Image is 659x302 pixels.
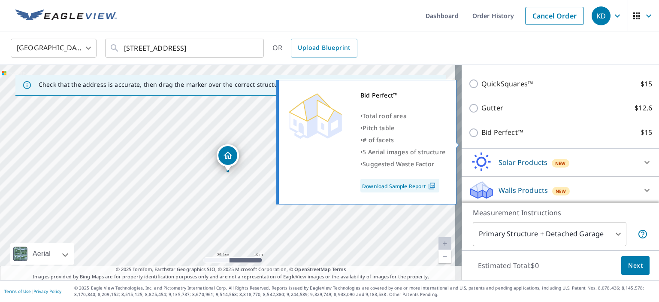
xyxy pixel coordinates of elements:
[11,36,97,60] div: [GEOGRAPHIC_DATA]
[473,222,626,246] div: Primary Structure + Detached Garage
[217,144,239,171] div: Dropped pin, building 1, Residential property, 1221 Charter Oaks Cir Daytona Beach, FL 32117
[469,152,652,173] div: Solar ProductsNew
[360,179,439,192] a: Download Sample Report
[291,39,357,58] a: Upload Blueprint
[363,112,407,120] span: Total roof area
[499,157,547,168] p: Solar Products
[621,256,650,275] button: Next
[592,6,611,25] div: KD
[298,43,350,53] span: Upload Blueprint
[285,89,345,141] img: Premium
[469,180,652,201] div: Walls ProductsNew
[471,256,546,275] p: Estimated Total: $0
[438,250,451,263] a: Current Level 20, Zoom Out
[360,146,445,158] div: •
[438,237,451,250] a: Current Level 20, Zoom In Disabled
[4,289,61,294] p: |
[363,124,394,132] span: Pitch table
[294,266,330,272] a: OpenStreetMap
[360,122,445,134] div: •
[556,188,566,195] span: New
[10,243,74,265] div: Aerial
[272,39,357,58] div: OR
[360,110,445,122] div: •
[628,260,643,271] span: Next
[124,36,246,60] input: Search by address or latitude-longitude
[15,9,117,22] img: EV Logo
[638,229,648,239] span: Your report will include the primary structure and a detached garage if one exists.
[555,160,566,167] span: New
[30,243,53,265] div: Aerial
[499,185,548,195] p: Walls Products
[360,158,445,170] div: •
[481,127,523,138] p: Bid Perfect™
[473,207,648,218] p: Measurement Instructions
[481,103,503,113] p: Gutter
[33,288,61,294] a: Privacy Policy
[74,285,655,298] p: © 2025 Eagle View Technologies, Inc. and Pictometry International Corp. All Rights Reserved. Repo...
[332,266,346,272] a: Terms
[641,79,652,89] p: $15
[116,266,346,273] span: © 2025 TomTom, Earthstar Geographics SIO, © 2025 Microsoft Corporation, ©
[360,89,445,101] div: Bid Perfect™
[481,79,533,89] p: QuickSquares™
[363,160,434,168] span: Suggested Waste Factor
[635,103,652,113] p: $12.6
[4,288,31,294] a: Terms of Use
[360,134,445,146] div: •
[363,136,394,144] span: # of facets
[641,127,652,138] p: $15
[363,148,445,156] span: 5 Aerial images of structure
[39,81,286,88] p: Check that the address is accurate, then drag the marker over the correct structure.
[426,182,438,190] img: Pdf Icon
[525,7,584,25] a: Cancel Order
